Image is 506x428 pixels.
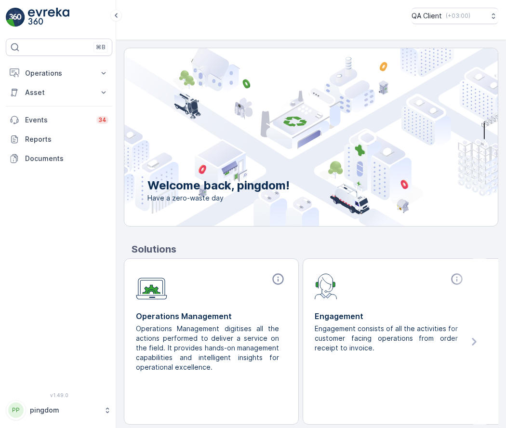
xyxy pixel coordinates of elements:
p: ( +03:00 ) [446,12,470,20]
p: Operations [25,68,93,78]
p: Solutions [132,242,498,256]
button: Operations [6,64,112,83]
p: Reports [25,134,108,144]
p: QA Client [412,11,442,21]
button: Asset [6,83,112,102]
p: Welcome back, pingdom! [147,178,290,193]
img: module-icon [136,272,167,300]
img: logo [6,8,25,27]
p: 34 [98,116,107,124]
p: Engagement [315,310,466,322]
p: Operations Management [136,310,287,322]
a: Documents [6,149,112,168]
img: logo_light-DOdMpM7g.png [28,8,69,27]
a: Events34 [6,110,112,130]
p: Documents [25,154,108,163]
button: QA Client(+03:00) [412,8,498,24]
p: pingdom [30,405,99,415]
div: PP [8,402,24,418]
p: Events [25,115,91,125]
img: module-icon [315,272,337,299]
a: Reports [6,130,112,149]
img: city illustration [81,48,498,226]
button: PPpingdom [6,400,112,420]
p: Asset [25,88,93,97]
span: Have a zero-waste day [147,193,290,203]
p: ⌘B [96,43,106,51]
p: Engagement consists of all the activities for customer facing operations from order receipt to in... [315,324,458,353]
p: Operations Management digitises all the actions performed to deliver a service on the field. It p... [136,324,279,372]
span: v 1.49.0 [6,392,112,398]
